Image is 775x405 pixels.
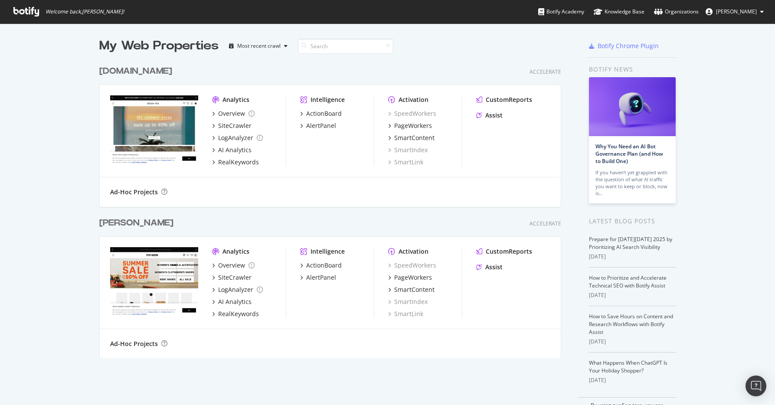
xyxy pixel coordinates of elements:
[476,247,532,256] a: CustomReports
[530,220,561,227] div: Accelerate
[589,359,667,374] a: What Happens When ChatGPT Is Your Holiday Shopper?
[595,169,669,197] div: If you haven’t yet grappled with the question of what AI traffic you want to keep or block, now is…
[388,121,432,130] a: PageWorkers
[589,216,676,226] div: Latest Blog Posts
[110,340,158,348] div: Ad-Hoc Projects
[311,247,345,256] div: Intelligence
[486,247,532,256] div: CustomReports
[218,158,259,167] div: RealKeywords
[212,146,252,154] a: AI Analytics
[218,109,245,118] div: Overview
[110,247,198,317] img: www.stevemadden.com
[99,55,568,358] div: grid
[394,273,432,282] div: PageWorkers
[594,7,644,16] div: Knowledge Base
[212,261,255,270] a: Overview
[46,8,124,15] span: Welcome back, [PERSON_NAME] !
[306,109,342,118] div: ActionBoard
[589,253,676,261] div: [DATE]
[226,39,291,53] button: Most recent crawl
[485,263,503,271] div: Assist
[394,134,435,142] div: SmartContent
[222,247,249,256] div: Analytics
[212,273,252,282] a: SiteCrawler
[589,338,676,346] div: [DATE]
[589,313,673,336] a: How to Save Hours on Content and Research Workflows with Botify Assist
[300,261,342,270] a: ActionBoard
[212,297,252,306] a: AI Analytics
[388,273,432,282] a: PageWorkers
[388,134,435,142] a: SmartContent
[306,273,336,282] div: AlertPanel
[300,121,336,130] a: AlertPanel
[110,95,198,166] img: www.dolcevita.com
[99,65,172,78] div: [DOMAIN_NAME]
[218,134,253,142] div: LogAnalyzer
[388,158,423,167] a: SmartLink
[306,121,336,130] div: AlertPanel
[589,65,676,74] div: Botify news
[589,376,676,384] div: [DATE]
[99,217,173,229] div: [PERSON_NAME]
[212,285,263,294] a: LogAnalyzer
[388,310,423,318] a: SmartLink
[212,121,252,130] a: SiteCrawler
[99,37,219,55] div: My Web Properties
[298,39,393,54] input: Search
[538,7,584,16] div: Botify Academy
[595,143,663,165] a: Why You Need an AI Bot Governance Plan (and How to Build One)
[212,109,255,118] a: Overview
[589,274,667,289] a: How to Prioritize and Accelerate Technical SEO with Botify Assist
[654,7,699,16] div: Organizations
[589,77,676,136] img: Why You Need an AI Bot Governance Plan (and How to Build One)
[746,376,766,396] div: Open Intercom Messenger
[300,273,336,282] a: AlertPanel
[388,109,436,118] a: SpeedWorkers
[530,68,561,75] div: Accelerate
[394,121,432,130] div: PageWorkers
[218,261,245,270] div: Overview
[388,285,435,294] a: SmartContent
[99,65,176,78] a: [DOMAIN_NAME]
[589,42,659,50] a: Botify Chrome Plugin
[399,95,428,104] div: Activation
[212,158,259,167] a: RealKeywords
[212,310,259,318] a: RealKeywords
[222,95,249,104] div: Analytics
[598,42,659,50] div: Botify Chrome Plugin
[212,134,263,142] a: LogAnalyzer
[699,5,771,19] button: [PERSON_NAME]
[589,235,672,251] a: Prepare for [DATE][DATE] 2025 by Prioritizing AI Search Visibility
[300,109,342,118] a: ActionBoard
[476,95,532,104] a: CustomReports
[589,291,676,299] div: [DATE]
[218,310,259,318] div: RealKeywords
[486,95,532,104] div: CustomReports
[218,297,252,306] div: AI Analytics
[311,95,345,104] div: Intelligence
[388,297,428,306] a: SmartIndex
[388,146,428,154] a: SmartIndex
[218,285,253,294] div: LogAnalyzer
[218,121,252,130] div: SiteCrawler
[237,43,281,49] div: Most recent crawl
[485,111,503,120] div: Assist
[110,188,158,196] div: Ad-Hoc Projects
[218,146,252,154] div: AI Analytics
[476,263,503,271] a: Assist
[388,261,436,270] a: SpeedWorkers
[394,285,435,294] div: SmartContent
[476,111,503,120] a: Assist
[716,8,757,15] span: Karla Moreno
[306,261,342,270] div: ActionBoard
[99,217,177,229] a: [PERSON_NAME]
[399,247,428,256] div: Activation
[218,273,252,282] div: SiteCrawler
